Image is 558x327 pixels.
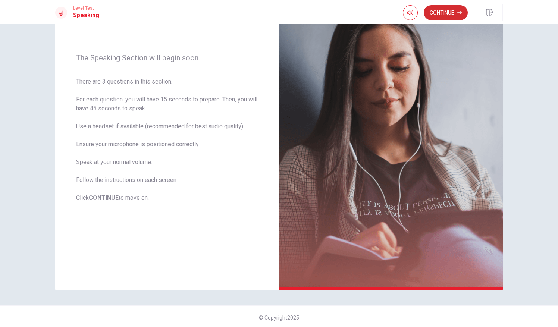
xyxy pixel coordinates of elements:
[73,11,99,20] h1: Speaking
[76,77,258,202] span: There are 3 questions in this section. For each question, you will have 15 seconds to prepare. Th...
[89,194,119,201] b: CONTINUE
[424,5,468,20] button: Continue
[259,315,299,321] span: © Copyright 2025
[76,53,258,62] span: The Speaking Section will begin soon.
[73,6,99,11] span: Level Test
